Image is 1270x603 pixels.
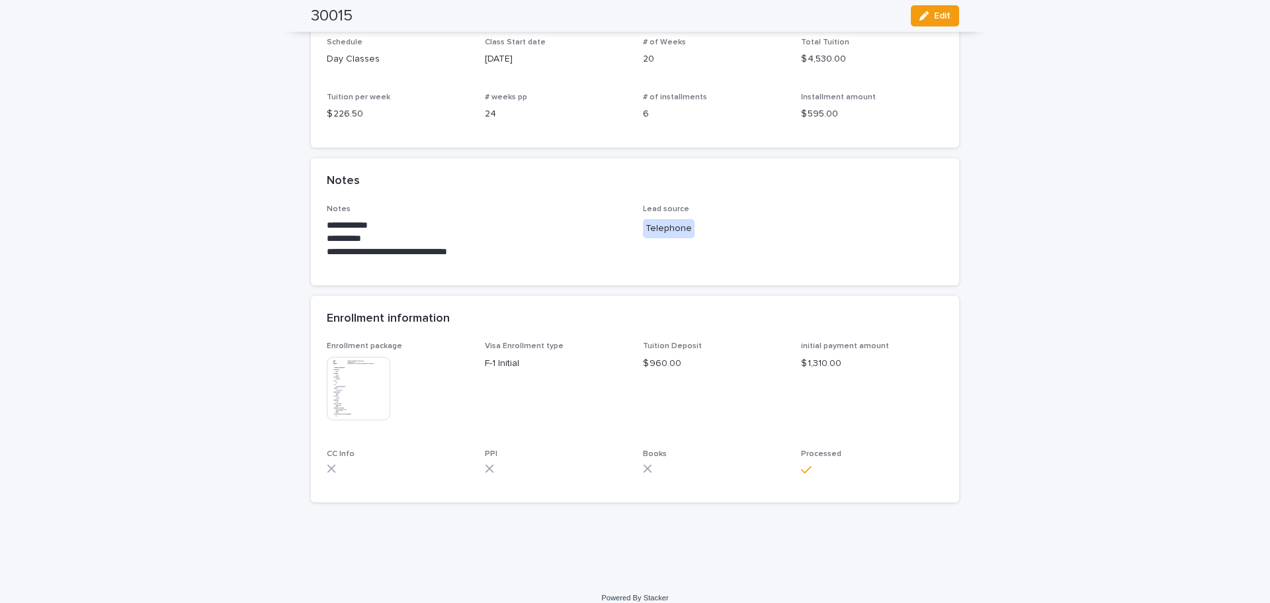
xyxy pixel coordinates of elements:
[801,52,943,66] p: $ 4,530.00
[643,450,667,458] span: Books
[601,594,668,602] a: Powered By Stacker
[327,38,362,46] span: Schedule
[485,342,564,350] span: Visa Enrollment type
[801,450,841,458] span: Processed
[327,312,450,326] h2: Enrollment information
[327,450,355,458] span: CC Info
[327,342,402,350] span: Enrollment package
[643,205,689,213] span: Lead source
[643,52,785,66] p: 20
[485,450,497,458] span: PPI
[485,93,527,101] span: # weeks pp
[327,205,351,213] span: Notes
[643,107,785,121] p: 6
[911,5,959,26] button: Edit
[643,219,695,238] div: Telephone
[485,38,546,46] span: Class Start date
[485,107,627,121] p: 24
[643,357,785,371] p: $ 960.00
[801,357,943,371] p: $ 1,310.00
[801,93,876,101] span: Installment amount
[801,38,849,46] span: Total Tuition
[327,174,360,189] h2: Notes
[485,52,627,66] p: [DATE]
[801,342,889,350] span: initial payment amount
[327,93,390,101] span: Tuition per week
[801,107,943,121] p: $ 595.00
[643,342,702,350] span: Tuition Deposit
[934,11,951,21] span: Edit
[485,357,627,371] p: F-1 Initial
[311,7,353,26] h2: 30015
[327,107,469,121] p: $ 226.50
[643,38,686,46] span: # of Weeks
[327,52,469,66] p: Day Classes
[643,93,707,101] span: # of installments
